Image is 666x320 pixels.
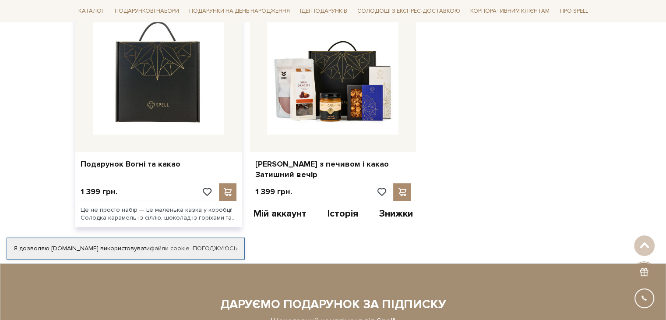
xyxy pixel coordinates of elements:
[150,245,190,252] a: файли cookie
[255,187,292,197] p: 1 399 грн.
[75,201,242,227] div: Це не просто набір — це маленька казка у коробці! Солодка карамель із сіллю, шоколад із горіхами ...
[81,159,236,169] a: Подарунок Вогні та какао
[7,245,244,252] div: Я дозволяю [DOMAIN_NAME] використовувати
[193,245,237,252] a: Погоджуюсь
[186,4,293,18] a: Подарунки на День народження
[111,4,183,18] a: Подарункові набори
[75,4,108,18] a: Каталог
[254,208,307,222] a: Мій аккаунт
[379,208,413,222] a: Знижки
[467,4,553,18] a: Корпоративним клієнтам
[556,4,591,18] a: Про Spell
[81,187,117,197] p: 1 399 грн.
[328,208,358,222] a: Історія
[255,159,411,180] a: [PERSON_NAME] з печивом і какао Затишний вечір
[296,4,351,18] a: Ідеї подарунків
[354,4,464,18] a: Солодощі з експрес-доставкою
[93,3,224,135] img: Подарунок Вогні та какао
